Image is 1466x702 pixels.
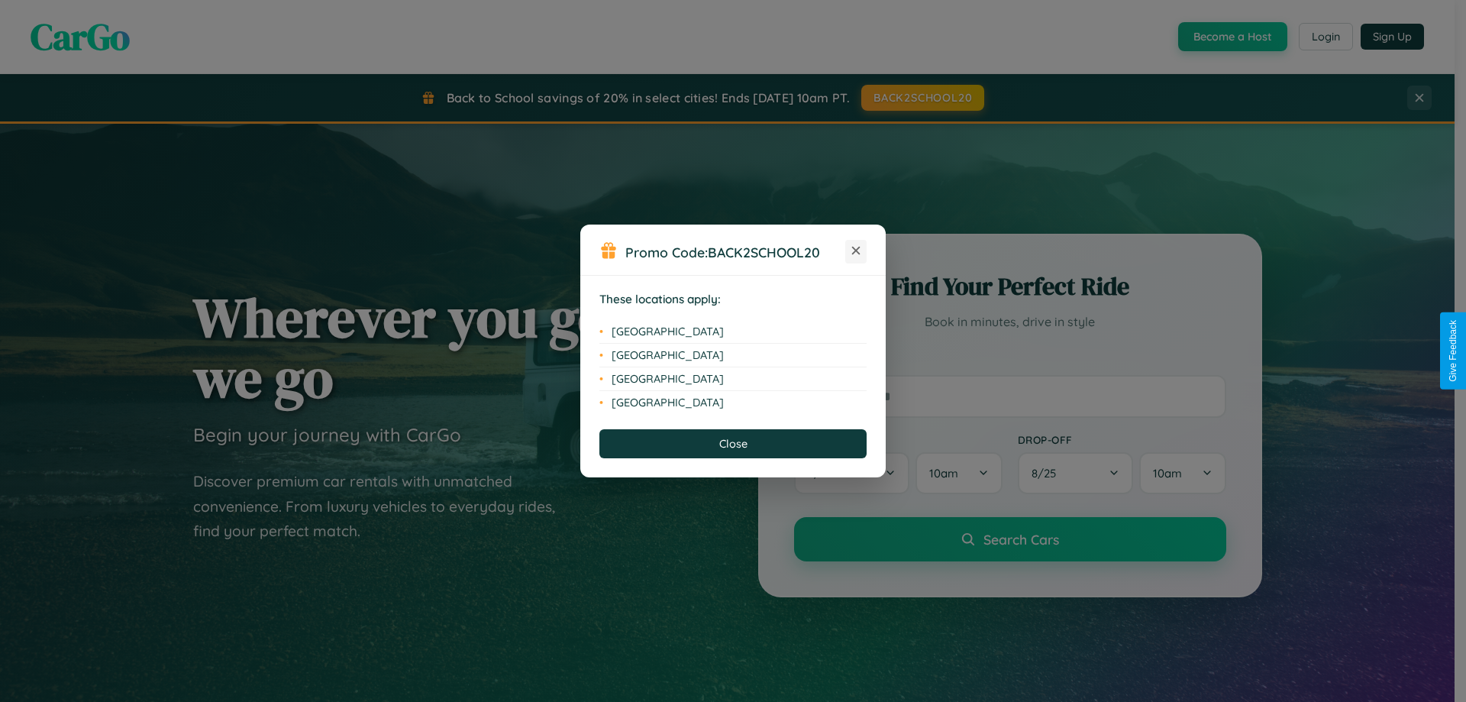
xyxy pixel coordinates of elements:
li: [GEOGRAPHIC_DATA] [599,391,867,414]
button: Close [599,429,867,458]
strong: These locations apply: [599,292,721,306]
h3: Promo Code: [625,244,845,260]
li: [GEOGRAPHIC_DATA] [599,344,867,367]
b: BACK2SCHOOL20 [708,244,820,260]
div: Give Feedback [1448,320,1458,382]
li: [GEOGRAPHIC_DATA] [599,367,867,391]
li: [GEOGRAPHIC_DATA] [599,320,867,344]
